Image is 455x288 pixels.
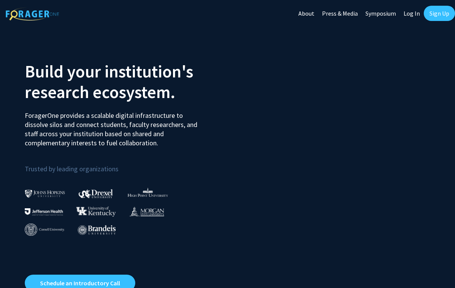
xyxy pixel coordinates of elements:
[25,208,63,216] img: Thomas Jefferson University
[25,105,198,148] p: ForagerOne provides a scalable digital infrastructure to dissolve silos and connect students, fac...
[25,61,222,102] h2: Build your institution's research ecosystem.
[25,224,64,236] img: Cornell University
[424,6,455,21] a: Sign Up
[79,189,113,198] img: Drexel University
[128,188,168,197] img: High Point University
[25,190,65,198] img: Johns Hopkins University
[129,206,164,216] img: Morgan State University
[76,206,116,217] img: University of Kentucky
[25,154,222,175] p: Trusted by leading organizations
[78,225,116,235] img: Brandeis University
[6,7,59,21] img: ForagerOne Logo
